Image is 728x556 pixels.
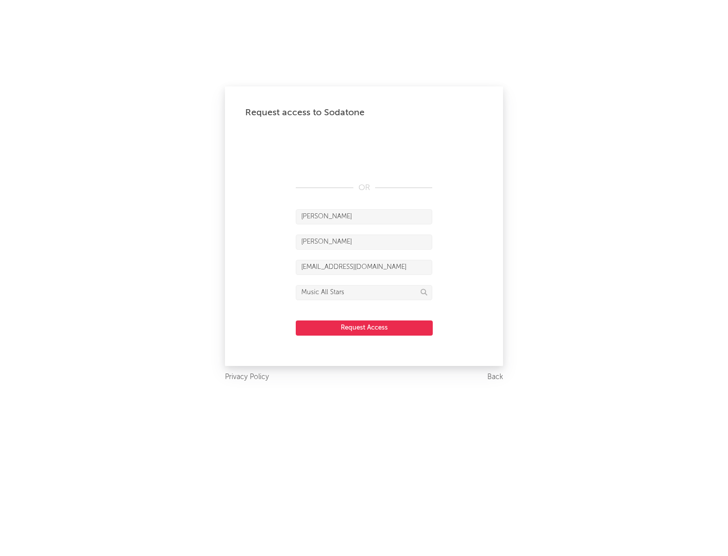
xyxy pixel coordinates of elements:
input: Division [296,285,432,300]
div: OR [296,182,432,194]
a: Back [487,371,503,384]
button: Request Access [296,320,433,336]
input: First Name [296,209,432,224]
input: Email [296,260,432,275]
input: Last Name [296,235,432,250]
a: Privacy Policy [225,371,269,384]
div: Request access to Sodatone [245,107,483,119]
